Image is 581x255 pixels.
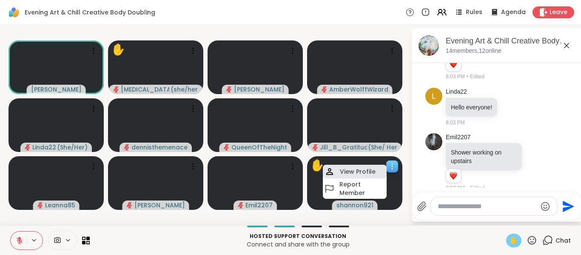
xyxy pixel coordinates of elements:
span: 8:07 PM [446,184,465,192]
span: Evening Art & Chill Creative Body Doubling [25,8,155,17]
span: [PERSON_NAME] [31,85,82,94]
div: Evening Art & Chill Creative Body Doubling , [DATE] [446,36,575,46]
button: Reactions: love [449,172,458,179]
span: audio-muted [224,144,230,150]
span: Leanna85 [45,201,75,209]
p: Hosted support conversation [95,232,501,240]
span: Rules [466,8,482,17]
span: audio-muted [37,202,43,208]
span: audio-muted [25,144,31,150]
p: Shower working on upstairs [451,148,517,165]
span: audio-muted [113,86,119,92]
span: Edited [470,184,484,192]
img: ShareWell Logomark [7,5,21,20]
h4: Report Member [339,180,385,197]
span: shannon921 [336,201,373,209]
h4: View Profile [340,167,376,176]
a: Linda22 [446,88,467,96]
span: audio-muted [238,202,244,208]
span: AmberWolffWizard [329,85,388,94]
img: Evening Art & Chill Creative Body Doubling , Oct 09 [419,35,439,56]
span: audio-muted [322,86,328,92]
span: ✋ [510,235,518,246]
button: Emoji picker [540,201,550,212]
span: ( she/her ) [171,85,198,94]
a: Emil2207 [446,133,470,142]
span: audio-muted [124,144,130,150]
span: Linda22 [32,143,56,152]
div: Reaction list [446,169,461,183]
span: Agenda [501,8,526,17]
span: 8:03 PM [446,119,465,126]
span: Emil2207 [245,201,273,209]
span: ( She/ Her ) [368,143,397,152]
span: [PERSON_NAME] [134,201,185,209]
div: Reaction list [446,58,461,72]
span: • [467,73,468,80]
span: dennisthemenace [131,143,188,152]
span: [PERSON_NAME] [234,85,285,94]
button: Reactions: love [449,61,458,68]
p: Connect and share with the group [95,240,501,249]
span: audio-muted [127,202,133,208]
span: Edited [470,73,484,80]
span: QueenOfTheNight [231,143,287,152]
img: https://sharewell-space-live.sfo3.digitaloceanspaces.com/user-generated/533e235e-f4e9-42f3-ab5a-1... [425,133,442,150]
span: Leave [550,8,567,17]
button: Send [558,197,577,216]
span: • [467,184,468,192]
span: ( She/Her ) [57,143,88,152]
span: audio-muted [312,144,318,150]
span: Chat [555,236,571,245]
span: [MEDICAL_DATA] [121,85,169,94]
span: 8:03 PM [446,73,465,80]
span: Jill_B_Gratitude [320,143,367,152]
div: ✋ [111,41,125,58]
span: audio-muted [226,86,232,92]
div: ✋ [310,157,324,174]
span: L [432,91,436,102]
textarea: Type your message [438,202,537,211]
p: 14 members, 12 online [446,47,501,55]
p: Hello everyone! [451,103,492,112]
